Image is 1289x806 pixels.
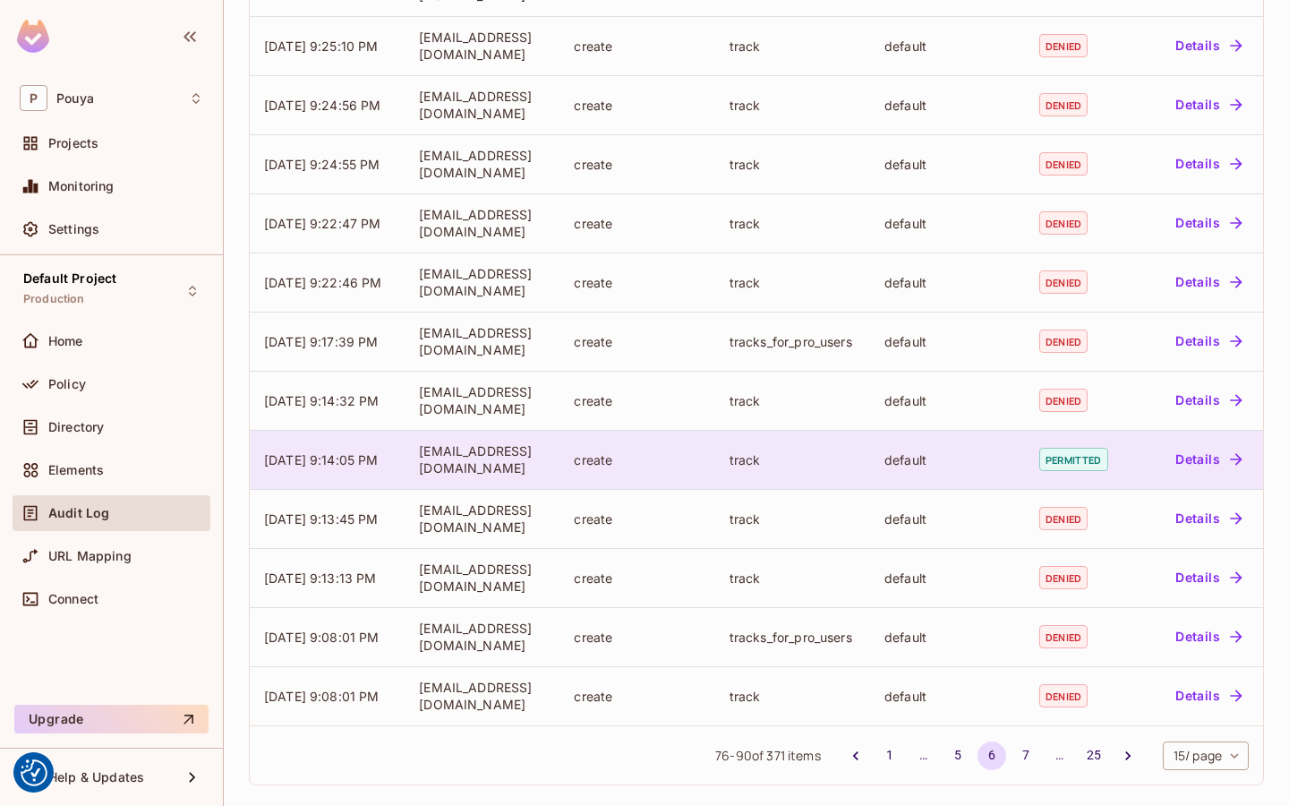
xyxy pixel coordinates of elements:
[419,265,545,299] div: [EMAIL_ADDRESS][DOMAIN_NAME]
[48,136,98,150] span: Projects
[48,334,83,348] span: Home
[841,742,870,770] button: Go to previous page
[419,88,545,122] div: [EMAIL_ADDRESS][DOMAIN_NAME]
[48,377,86,391] span: Policy
[1039,34,1088,57] span: denied
[21,759,47,786] img: Revisit consent button
[419,442,545,476] div: [EMAIL_ADDRESS][DOMAIN_NAME]
[419,383,545,417] div: [EMAIL_ADDRESS][DOMAIN_NAME]
[1039,270,1088,294] span: denied
[264,630,380,645] span: [DATE] 9:08:01 PM
[48,222,99,236] span: Settings
[48,592,98,606] span: Connect
[1168,563,1249,592] button: Details
[48,770,144,785] span: Help & Updates
[23,292,85,306] span: Production
[730,688,856,705] div: track
[730,451,856,468] div: track
[730,392,856,409] div: track
[1080,742,1108,770] button: Go to page 25
[730,274,856,291] div: track
[730,38,856,55] div: track
[1114,742,1142,770] button: Go to next page
[48,549,132,563] span: URL Mapping
[730,570,856,587] div: track
[264,334,379,349] span: [DATE] 9:17:39 PM
[419,502,545,536] div: [EMAIL_ADDRESS][DOMAIN_NAME]
[884,38,1011,55] div: default
[574,274,700,291] div: create
[574,392,700,409] div: create
[264,452,379,467] span: [DATE] 9:14:05 PM
[1039,448,1107,471] span: permitted
[1039,152,1088,176] span: denied
[1039,93,1088,116] span: denied
[884,392,1011,409] div: default
[1168,622,1249,651] button: Details
[1168,268,1249,296] button: Details
[909,746,938,764] div: …
[264,393,380,408] span: [DATE] 9:14:32 PM
[730,156,856,173] div: track
[419,620,545,654] div: [EMAIL_ADDRESS][DOMAIN_NAME]
[884,97,1011,114] div: default
[1168,504,1249,533] button: Details
[730,510,856,527] div: track
[1046,746,1074,764] div: …
[715,746,821,766] span: 76 - 90 of 371 items
[1168,31,1249,60] button: Details
[574,97,700,114] div: create
[574,333,700,350] div: create
[17,20,49,53] img: SReyMgAAAABJRU5ErkJggg==
[1039,507,1088,530] span: denied
[419,29,545,63] div: [EMAIL_ADDRESS][DOMAIN_NAME]
[574,570,700,587] div: create
[264,511,379,527] span: [DATE] 9:13:45 PM
[419,206,545,240] div: [EMAIL_ADDRESS][DOMAIN_NAME]
[56,91,94,106] span: Workspace: Pouya
[1012,742,1040,770] button: Go to page 7
[1039,211,1088,235] span: denied
[884,274,1011,291] div: default
[574,510,700,527] div: create
[264,98,381,113] span: [DATE] 9:24:56 PM
[419,324,545,358] div: [EMAIL_ADDRESS][DOMAIN_NAME]
[1168,386,1249,415] button: Details
[884,510,1011,527] div: default
[574,629,700,646] div: create
[574,215,700,232] div: create
[1039,684,1088,707] span: denied
[884,156,1011,173] div: default
[884,629,1011,646] div: default
[1168,90,1249,119] button: Details
[21,759,47,786] button: Consent Preferences
[1168,445,1249,474] button: Details
[264,689,380,704] span: [DATE] 9:08:01 PM
[1039,389,1088,412] span: denied
[264,570,377,586] span: [DATE] 9:13:13 PM
[20,85,47,111] span: P
[1039,566,1088,589] span: denied
[884,333,1011,350] div: default
[884,688,1011,705] div: default
[884,451,1011,468] div: default
[574,156,700,173] div: create
[730,97,856,114] div: track
[1168,327,1249,356] button: Details
[839,742,1145,770] nav: pagination navigation
[943,742,972,770] button: Go to page 5
[730,629,856,646] div: tracks_for_pro_users
[48,179,115,193] span: Monitoring
[419,561,545,595] div: [EMAIL_ADDRESS][DOMAIN_NAME]
[1039,625,1088,648] span: denied
[1168,682,1249,710] button: Details
[1039,330,1088,353] span: denied
[884,570,1011,587] div: default
[23,271,116,286] span: Default Project
[264,39,379,54] span: [DATE] 9:25:10 PM
[419,147,545,181] div: [EMAIL_ADDRESS][DOMAIN_NAME]
[1163,742,1249,770] div: 15 / page
[977,742,1006,770] button: page 6
[1168,150,1249,178] button: Details
[264,216,381,231] span: [DATE] 9:22:47 PM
